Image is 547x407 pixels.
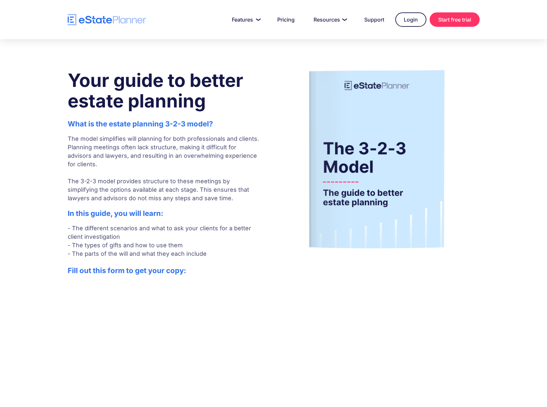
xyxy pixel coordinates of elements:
[68,69,243,112] strong: Your guide to better estate planning
[356,13,392,26] a: Support
[306,13,353,26] a: Resources
[68,209,261,218] h2: In this guide, you will learn:
[68,224,261,258] p: - The different scenarios and what to ask your clients for a better client investigation - The ty...
[269,13,302,26] a: Pricing
[68,266,261,275] h2: Fill out this form to get your copy:
[430,12,480,27] a: Start free trial
[274,64,480,269] img: Guide to estate planning for professionals
[224,13,266,26] a: Features
[68,120,261,128] h2: What is the estate planning 3-2-3 model?
[68,281,261,398] iframe: Form 0
[395,12,426,27] a: Login
[68,135,261,203] p: The model simplifies will planning for both professionals and clients. Planning meetings often la...
[68,14,146,25] a: home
